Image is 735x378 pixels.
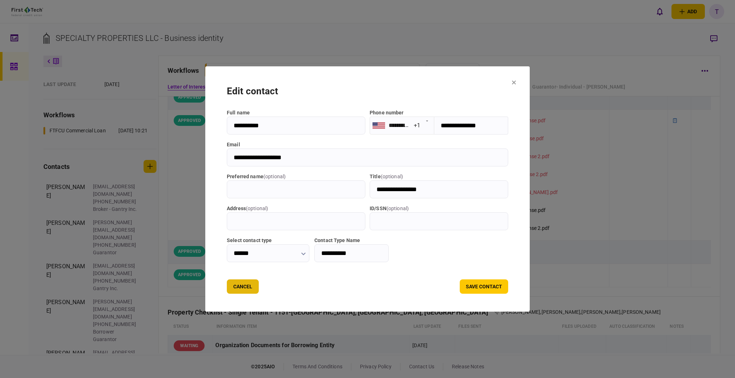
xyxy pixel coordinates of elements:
[227,109,365,117] label: full name
[370,180,508,198] input: title
[370,205,508,212] label: ID/SSN
[370,110,404,115] label: Phone number
[227,279,259,294] button: Cancel
[387,205,409,211] span: ( optional )
[314,244,389,262] input: Contact Type Name
[227,141,508,148] label: email
[227,148,508,166] input: email
[370,173,508,180] label: title
[227,205,365,212] label: address
[373,122,385,129] img: us
[414,121,420,129] div: +1
[227,173,365,180] label: Preferred name
[227,180,365,198] input: Preferred name
[227,237,309,244] label: Select contact type
[381,174,403,179] span: ( optional )
[460,279,508,294] button: save contact
[422,115,432,126] button: Open
[227,212,365,230] input: address
[246,205,268,211] span: ( optional )
[314,237,389,244] label: Contact Type Name
[227,244,309,262] input: Select contact type
[263,174,286,179] span: ( optional )
[370,212,508,230] input: ID/SSN
[227,117,365,134] input: full name
[227,84,508,98] div: edit contact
